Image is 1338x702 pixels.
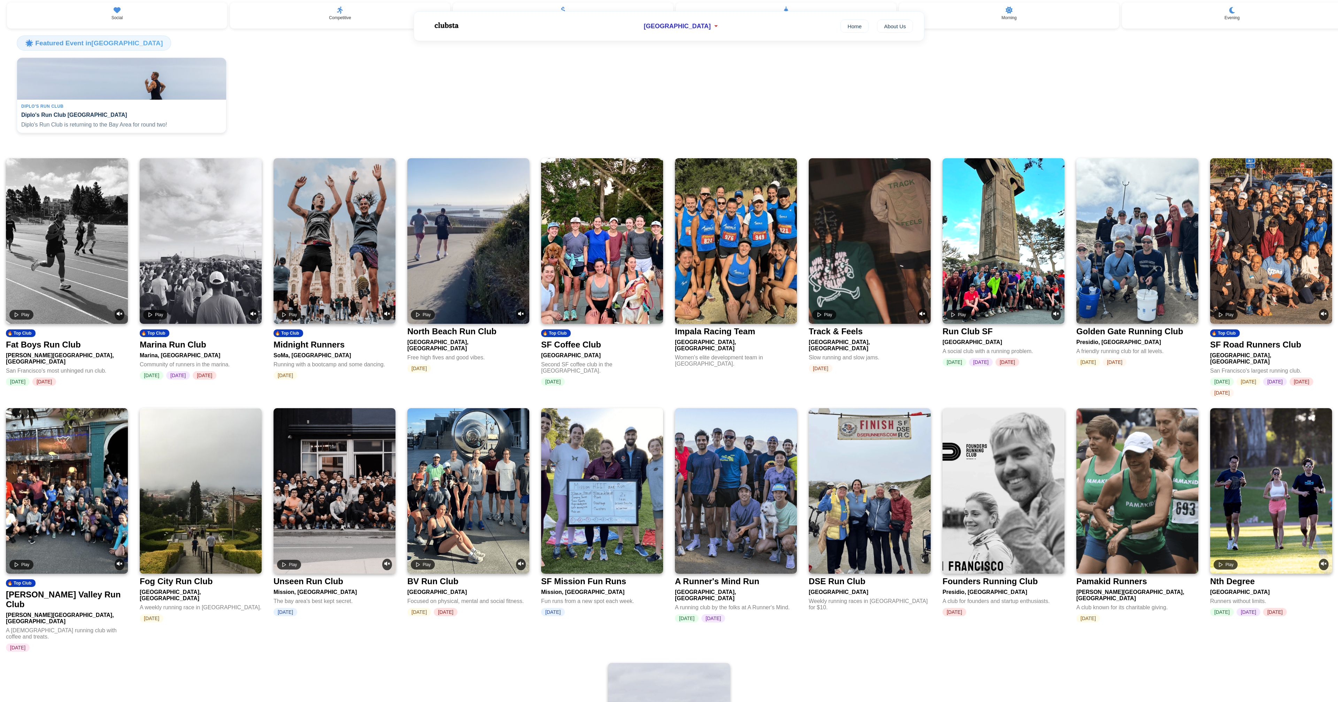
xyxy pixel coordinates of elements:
div: [PERSON_NAME][GEOGRAPHIC_DATA], [GEOGRAPHIC_DATA] [1076,586,1198,602]
div: 🔥 Top Club [6,579,36,587]
div: 🔥 Top Club [1210,329,1240,337]
span: [DATE] [943,608,966,616]
button: Unmute video [917,309,927,320]
span: [DATE] [675,614,699,623]
span: [DATE] [1210,389,1234,397]
button: Unmute video [382,309,392,320]
div: A social club with a running problem. [943,345,1064,354]
div: A friendly running club for all levels. [1076,345,1198,354]
div: Presidio, [GEOGRAPHIC_DATA] [1076,336,1198,345]
a: Play videoUnmute videoRun Club SF[GEOGRAPHIC_DATA]A social club with a running problem.[DATE][DAT... [943,158,1064,366]
div: Midnight Runners [274,340,345,350]
button: Unmute video [115,559,124,570]
span: [DATE] [701,614,725,623]
div: Second SF coffee club in the [GEOGRAPHIC_DATA]. [541,359,663,374]
img: Logo [425,17,467,34]
span: [DATE] [407,364,431,373]
div: Founders Running Club [943,577,1038,586]
button: Play video [411,560,435,570]
div: A club for founders and startup enthusiasts. [943,595,1064,604]
span: [DATE] [6,643,30,652]
span: [DATE] [32,377,56,386]
div: Fat Boys Run Club [6,340,81,350]
img: Fog City Run Club [140,408,262,574]
a: Play videoUnmute videoUnseen Run ClubMission, [GEOGRAPHIC_DATA]The bay area's best kept secret.[D... [274,408,395,616]
a: Impala Racing TeamImpala Racing Team[GEOGRAPHIC_DATA], [GEOGRAPHIC_DATA]Women's elite development... [675,158,797,371]
div: A running club by the folks at A Runner's Mind. [675,602,797,611]
div: San Francisco's most unhinged run club. [6,365,128,374]
a: Play videoUnmute videoNth Degree[GEOGRAPHIC_DATA]Runners without limits.[DATE][DATE][DATE] [1210,408,1332,616]
div: Fun runs from a new spot each week. [541,595,663,604]
div: San Francisco's largest running club. [1210,365,1332,374]
a: Home [840,20,869,33]
a: Play videoUnmute video🔥 Top ClubMarina Run ClubMarina, [GEOGRAPHIC_DATA]Community of runners in t... [140,158,262,380]
div: The bay area's best kept secret. [274,595,395,604]
a: Pamakid RunnersPamakid Runners[PERSON_NAME][GEOGRAPHIC_DATA], [GEOGRAPHIC_DATA]A club known for i... [1076,408,1198,623]
img: A Runner's Mind Run [675,408,797,574]
span: [DATE] [140,371,163,380]
span: [DATE] [541,608,565,616]
div: North Beach Run Club [407,327,497,336]
span: Play [423,312,431,317]
div: Nth Degree [1210,577,1255,586]
span: Play [289,562,297,567]
div: [GEOGRAPHIC_DATA], [GEOGRAPHIC_DATA] [809,336,931,352]
p: Diplo's Run Club is returning to the Bay Area for round two! [21,121,222,129]
div: Weekly running races in [GEOGRAPHIC_DATA] for $10. [809,595,931,611]
img: Diplo's Run Club San Francisco [17,58,226,100]
div: Diplo's Run Club [21,104,222,109]
h4: Diplo's Run Club [GEOGRAPHIC_DATA] [21,112,222,118]
img: Impala Racing Team [675,158,797,324]
div: A Runner's Mind Run [675,577,759,586]
div: SF Road Runners Club [1210,340,1301,350]
div: Women's elite development team in [GEOGRAPHIC_DATA]. [675,352,797,367]
div: DSE Run Club [809,577,866,586]
button: Play video [411,310,435,320]
div: Golden Gate Running Club [1076,327,1183,336]
div: 🔥 Top Club [541,329,571,337]
div: [GEOGRAPHIC_DATA], [GEOGRAPHIC_DATA] [140,586,262,602]
img: Founders Running Club [943,408,1064,574]
a: Golden Gate Running ClubGolden Gate Running ClubPresidio, [GEOGRAPHIC_DATA]A friendly running clu... [1076,158,1198,366]
a: DSE Run ClubDSE Run Club[GEOGRAPHIC_DATA]Weekly running races in [GEOGRAPHIC_DATA] for $10. [809,408,931,614]
div: SF Coffee Club [541,340,601,350]
span: [DATE] [943,358,966,366]
button: Unmute video [382,559,392,570]
div: Marina, [GEOGRAPHIC_DATA] [140,350,262,359]
div: [GEOGRAPHIC_DATA], [GEOGRAPHIC_DATA] [675,586,797,602]
div: Unseen Run Club [274,577,343,586]
a: Founders Running ClubFounders Running ClubPresidio, [GEOGRAPHIC_DATA]A club for founders and star... [943,408,1064,616]
div: SF Mission Fun Runs [541,577,626,586]
div: SoMa, [GEOGRAPHIC_DATA] [274,350,395,359]
a: Play videoUnmute video🔥 Top Club[PERSON_NAME] Valley Run Club[PERSON_NAME][GEOGRAPHIC_DATA], [GEO... [6,408,128,652]
span: [DATE] [1263,608,1287,616]
div: Marina Run Club [140,340,206,350]
button: Play video [9,560,33,570]
button: Play video [1214,560,1238,570]
span: Play [1225,312,1233,317]
span: [DATE] [1290,377,1313,386]
div: BV Run Club [407,577,459,586]
a: SF Coffee Club🔥 Top ClubSF Coffee Club[GEOGRAPHIC_DATA]Second SF coffee club in the [GEOGRAPHIC_D... [541,158,663,386]
button: Unmute video [516,559,526,570]
span: [DATE] [1237,608,1260,616]
span: [GEOGRAPHIC_DATA] [644,23,710,30]
span: [DATE] [140,614,163,623]
a: Play videoUnmute videoNorth Beach Run Club[GEOGRAPHIC_DATA], [GEOGRAPHIC_DATA]Free high fives and... [407,158,529,373]
span: Play [289,312,297,317]
span: [DATE] [166,371,190,380]
div: Community of runners in the marina. [140,359,262,368]
span: [DATE] [541,377,565,386]
span: [DATE] [1103,358,1126,366]
img: Pamakid Runners [1076,408,1198,574]
span: Play [423,562,431,567]
img: Golden Gate Running Club [1076,158,1198,324]
div: [GEOGRAPHIC_DATA] [809,586,931,595]
span: [DATE] [969,358,993,366]
a: Play videoUnmute videoTrack & Feels[GEOGRAPHIC_DATA], [GEOGRAPHIC_DATA]Slow running and slow jams... [809,158,931,373]
div: Slow running and slow jams. [809,352,931,361]
button: Unmute video [1319,559,1329,570]
button: Unmute video [1051,309,1061,320]
button: Play video [9,310,33,320]
button: Unmute video [516,309,526,320]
